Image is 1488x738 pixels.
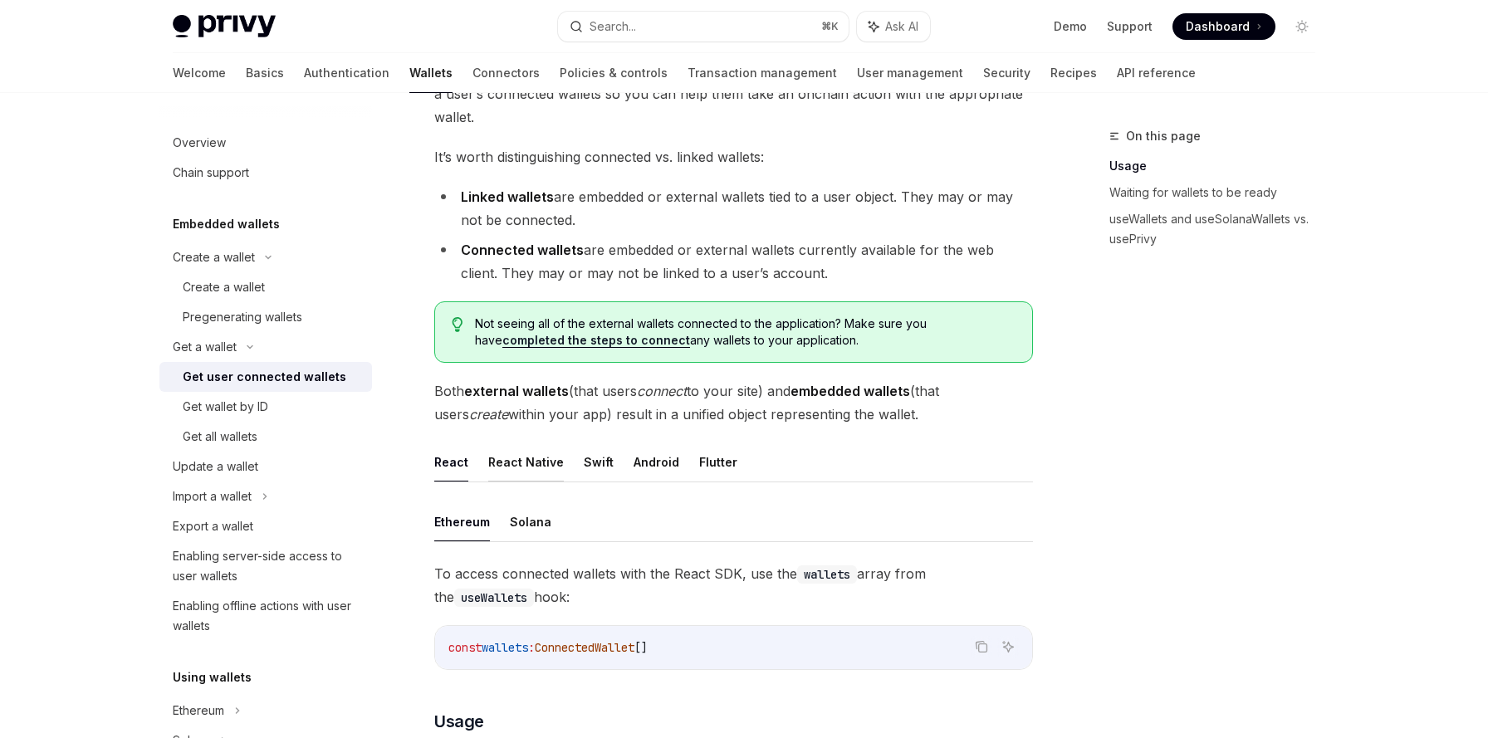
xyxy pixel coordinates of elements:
[434,379,1033,426] span: Both (that users to your site) and (that users within your app) result in a unified object repres...
[409,53,453,93] a: Wallets
[454,589,534,607] code: useWallets
[1117,53,1196,93] a: API reference
[584,442,614,481] button: Swift
[528,640,535,655] span: :
[159,422,372,452] a: Get all wallets
[173,516,253,536] div: Export a wallet
[857,53,963,93] a: User management
[464,383,569,399] strong: external wallets
[434,710,484,733] span: Usage
[558,12,849,42] button: Search...⌘K
[434,145,1033,169] span: It’s worth distinguishing connected vs. linked wallets:
[688,53,837,93] a: Transaction management
[434,185,1033,232] li: are embedded or external wallets tied to a user object. They may or may not be connected.
[983,53,1030,93] a: Security
[159,158,372,188] a: Chain support
[590,17,636,37] div: Search...
[159,128,372,158] a: Overview
[173,486,252,506] div: Import a wallet
[173,701,224,721] div: Ethereum
[1186,18,1250,35] span: Dashboard
[159,541,372,591] a: Enabling server-side access to user wallets
[488,442,564,481] button: React Native
[1109,179,1329,206] a: Waiting for wallets to be ready
[159,302,372,332] a: Pregenerating wallets
[1050,53,1097,93] a: Recipes
[472,53,540,93] a: Connectors
[159,362,372,392] a: Get user connected wallets
[173,247,255,267] div: Create a wallet
[634,442,679,481] button: Android
[560,53,668,93] a: Policies & controls
[461,188,554,205] strong: Linked wallets
[173,667,252,687] h5: Using wallets
[699,442,737,481] button: Flutter
[434,442,468,481] button: React
[469,406,508,423] em: create
[448,640,482,655] span: const
[434,238,1033,285] li: are embedded or external wallets currently available for the web client. They may or may not be l...
[173,163,249,183] div: Chain support
[173,133,226,153] div: Overview
[885,18,918,35] span: Ask AI
[173,214,280,234] h5: Embedded wallets
[971,636,992,657] button: Copy the contents from the code block
[461,242,584,258] strong: Connected wallets
[821,20,839,33] span: ⌘ K
[159,591,372,641] a: Enabling offline actions with user wallets
[173,457,258,477] div: Update a wallet
[452,317,463,332] svg: Tip
[1109,206,1329,252] a: useWallets and useSolanaWallets vs. usePrivy
[997,636,1019,657] button: Ask AI
[790,383,910,399] strong: embedded wallets
[1109,153,1329,179] a: Usage
[183,307,302,327] div: Pregenerating wallets
[1126,126,1201,146] span: On this page
[857,12,930,42] button: Ask AI
[510,502,551,541] button: Solana
[183,397,268,417] div: Get wallet by ID
[173,53,226,93] a: Welcome
[797,565,857,584] code: wallets
[1289,13,1315,40] button: Toggle dark mode
[434,502,490,541] button: Ethereum
[535,640,634,655] span: ConnectedWallet
[159,511,372,541] a: Export a wallet
[173,546,362,586] div: Enabling server-side access to user wallets
[183,427,257,447] div: Get all wallets
[173,15,276,38] img: light logo
[502,333,690,348] a: completed the steps to connect
[1054,18,1087,35] a: Demo
[159,392,372,422] a: Get wallet by ID
[173,596,362,636] div: Enabling offline actions with user wallets
[183,367,346,387] div: Get user connected wallets
[1107,18,1153,35] a: Support
[159,452,372,481] a: Update a wallet
[1172,13,1275,40] a: Dashboard
[637,383,687,399] em: connect
[482,640,528,655] span: wallets
[434,562,1033,608] span: To access connected wallets with the React SDK, use the array from the hook:
[173,337,237,357] div: Get a wallet
[183,277,265,297] div: Create a wallet
[246,53,284,93] a: Basics
[159,272,372,302] a: Create a wallet
[634,640,648,655] span: []
[304,53,389,93] a: Authentication
[434,59,1033,129] span: A user may come in with both embedded and external wallets. Privy makes it easy to find all of a ...
[475,315,1016,349] span: Not seeing all of the external wallets connected to the application? Make sure you have any walle...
